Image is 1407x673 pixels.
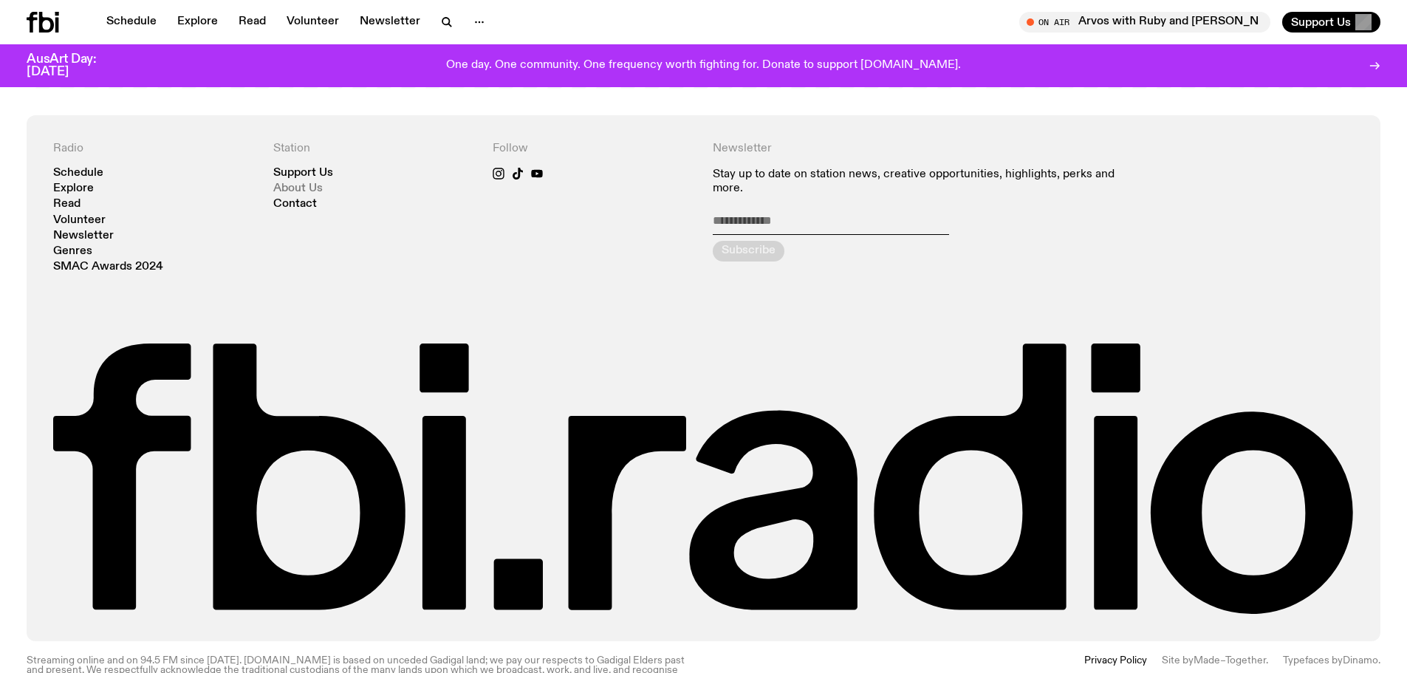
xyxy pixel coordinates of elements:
a: Read [230,12,275,33]
a: SMAC Awards 2024 [53,262,163,273]
h3: AusArt Day: [DATE] [27,53,121,78]
span: . [1266,655,1268,666]
h4: Station [273,142,476,156]
a: Explore [168,12,227,33]
a: About Us [273,183,323,194]
span: Typefaces by [1283,655,1343,666]
h4: Follow [493,142,695,156]
a: Newsletter [351,12,429,33]
a: Schedule [53,168,103,179]
a: Newsletter [53,230,114,242]
a: Volunteer [53,215,106,226]
a: Made–Together [1194,655,1266,666]
button: Support Us [1282,12,1380,33]
button: Subscribe [713,241,784,262]
p: Stay up to date on station news, creative opportunities, highlights, perks and more. [713,168,1134,196]
a: Read [53,199,81,210]
span: . [1378,655,1380,666]
a: Schedule [97,12,165,33]
a: Genres [53,246,92,257]
a: Contact [273,199,317,210]
a: Explore [53,183,94,194]
h4: Newsletter [713,142,1134,156]
p: One day. One community. One frequency worth fighting for. Donate to support [DOMAIN_NAME]. [446,59,961,72]
h4: Radio [53,142,256,156]
a: Dinamo [1343,655,1378,666]
button: On AirArvos with Ruby and [PERSON_NAME] [1019,12,1270,33]
a: Support Us [273,168,333,179]
a: Volunteer [278,12,348,33]
span: Site by [1162,655,1194,666]
span: Support Us [1291,16,1351,29]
